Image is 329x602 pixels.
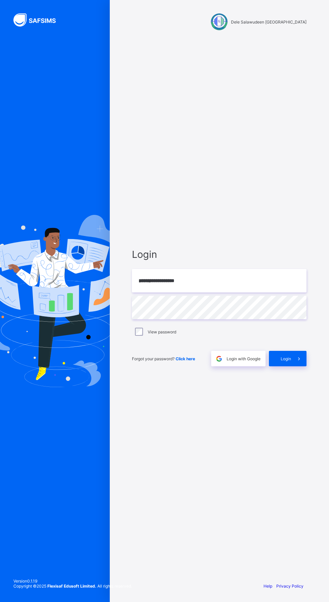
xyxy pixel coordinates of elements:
[276,584,303,589] a: Privacy Policy
[13,584,132,589] span: Copyright © 2025 All rights reserved.
[215,355,223,363] img: google.396cfc9801f0270233282035f929180a.svg
[13,578,132,584] span: Version 0.1.19
[132,356,195,361] span: Forgot your password?
[231,19,307,25] span: Dele Salawudeen [GEOGRAPHIC_DATA]
[176,356,195,361] a: Click here
[264,584,272,589] a: Help
[281,356,291,361] span: Login
[47,584,96,589] strong: Flexisaf Edusoft Limited.
[227,356,261,361] span: Login with Google
[13,13,64,27] img: SAFSIMS Logo
[148,329,176,334] label: View password
[132,248,307,260] span: Login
